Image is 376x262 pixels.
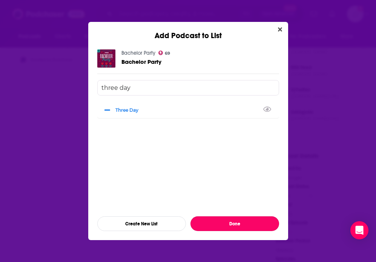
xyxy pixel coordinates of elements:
a: 69 [158,51,170,55]
div: Three Day [115,107,143,113]
button: Done [190,216,279,231]
img: Bachelor Party [97,49,115,68]
div: Add Podcast to List [88,22,288,40]
a: Bachelor Party [121,50,155,56]
div: Add Podcast To List [97,80,279,231]
input: Search lists [97,80,279,96]
span: 69 [165,52,170,55]
a: Bachelor Party [121,59,161,65]
button: Create New List [97,216,186,231]
button: View Link [138,111,143,112]
button: Close [275,25,285,34]
div: Three Day [97,102,279,118]
div: Open Intercom Messenger [350,221,368,239]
